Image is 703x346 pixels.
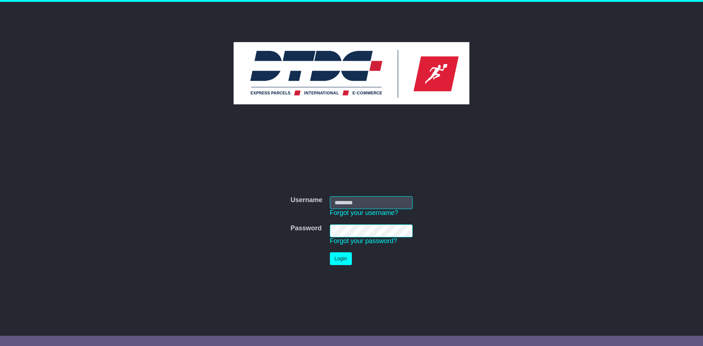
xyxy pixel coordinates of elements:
img: DTDC Australia [234,42,469,104]
a: Forgot your username? [330,209,398,216]
label: Password [290,224,321,232]
a: Forgot your password? [330,237,397,245]
button: Login [330,252,352,265]
label: Username [290,196,322,204]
